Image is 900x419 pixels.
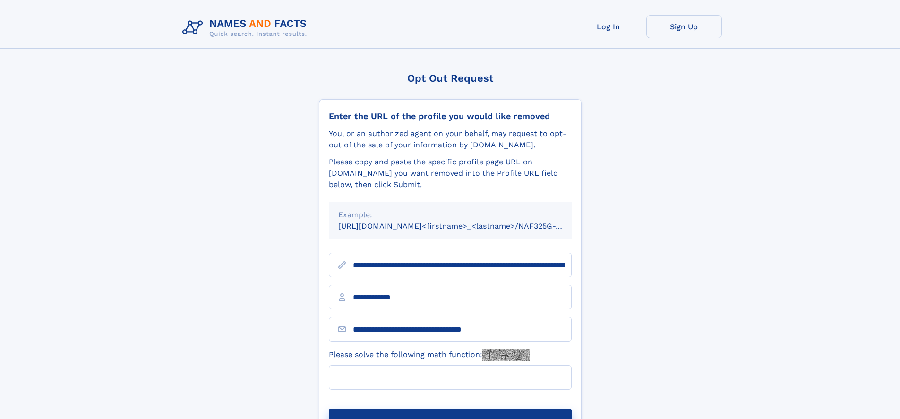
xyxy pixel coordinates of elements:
[179,15,315,41] img: Logo Names and Facts
[338,209,562,221] div: Example:
[319,72,582,84] div: Opt Out Request
[646,15,722,38] a: Sign Up
[329,128,572,151] div: You, or an authorized agent on your behalf, may request to opt-out of the sale of your informatio...
[329,111,572,121] div: Enter the URL of the profile you would like removed
[338,222,590,231] small: [URL][DOMAIN_NAME]<firstname>_<lastname>/NAF325G-xxxxxxxx
[329,349,530,361] label: Please solve the following math function:
[571,15,646,38] a: Log In
[329,156,572,190] div: Please copy and paste the specific profile page URL on [DOMAIN_NAME] you want removed into the Pr...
